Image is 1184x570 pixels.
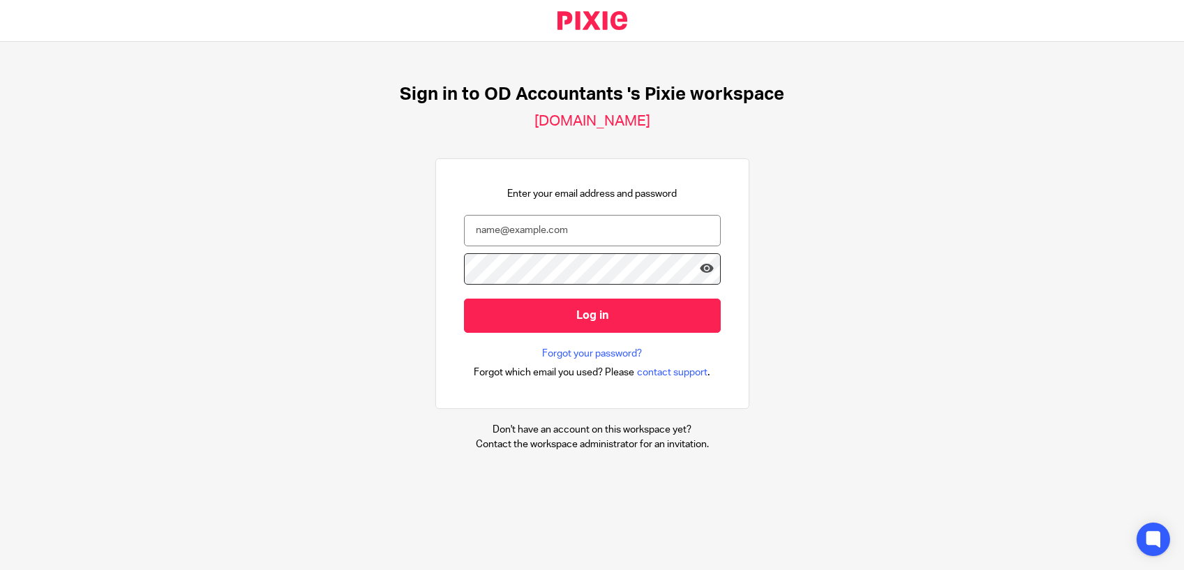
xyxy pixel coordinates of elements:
div: . [474,364,710,380]
p: Don't have an account on this workspace yet? [476,423,709,437]
h2: [DOMAIN_NAME] [534,112,650,130]
input: name@example.com [464,215,721,246]
a: Forgot your password? [542,347,642,361]
h1: Sign in to OD Accountants 's Pixie workspace [400,84,784,105]
p: Contact the workspace administrator for an invitation. [476,437,709,451]
span: Forgot which email you used? Please [474,366,634,380]
p: Enter your email address and password [507,187,677,201]
span: contact support [637,366,707,380]
input: Log in [464,299,721,333]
